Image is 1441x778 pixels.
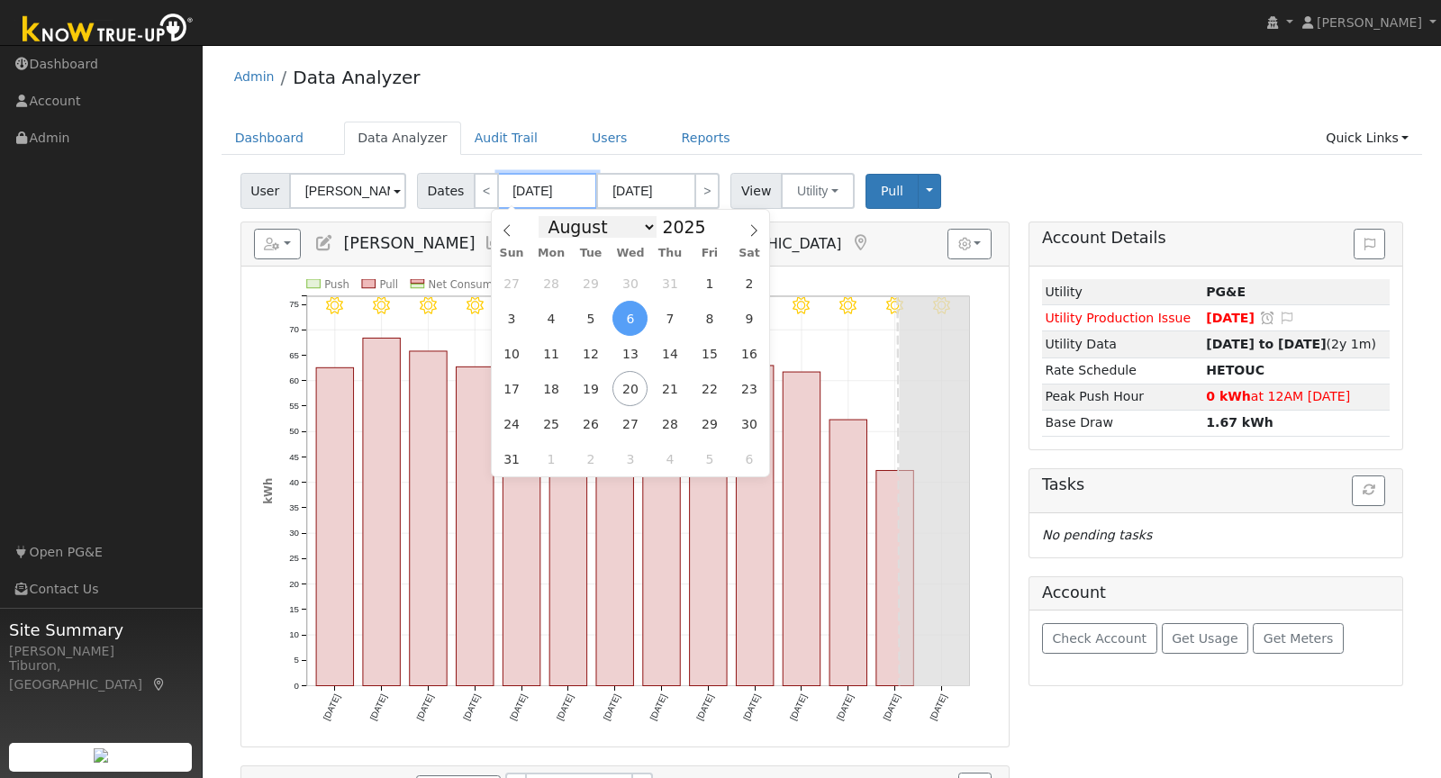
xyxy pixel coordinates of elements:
text: [DATE] [321,692,341,722]
i: 8/16 - Clear [793,297,810,314]
span: August 7, 2025 [652,301,687,336]
text: 45 [289,452,299,462]
rect: onclick="" [316,368,353,686]
span: September 2, 2025 [574,441,609,476]
a: > [694,173,720,209]
span: August 15, 2025 [692,336,727,371]
text: [DATE] [414,692,435,722]
text: Push [324,278,349,291]
td: Base Draw [1042,410,1203,436]
td: at 12AM [DATE] [1203,384,1391,410]
span: August 5, 2025 [574,301,609,336]
span: July 27, 2025 [494,266,530,301]
a: Edit User (35695) [314,234,334,252]
strong: ID: 17190288, authorized: 08/18/25 [1206,285,1246,299]
text: 25 [289,554,299,564]
span: [DATE] [1206,311,1255,325]
a: Map [850,234,870,252]
text: [DATE] [648,692,668,722]
rect: onclick="" [549,357,586,685]
a: Data Analyzer [344,122,461,155]
span: August 19, 2025 [574,371,609,406]
span: July 30, 2025 [612,266,648,301]
i: 8/18 - Clear [886,297,903,314]
a: Snooze this issue [1259,311,1275,325]
rect: onclick="" [736,366,773,686]
rect: onclick="" [689,331,726,685]
i: No pending tasks [1042,528,1152,542]
span: August 2, 2025 [731,266,766,301]
span: July 28, 2025 [534,266,569,301]
i: 8/08 - Clear [420,297,437,314]
text: 5 [294,656,298,665]
span: (2y 1m) [1206,337,1376,351]
span: September 6, 2025 [731,441,766,476]
a: Reports [668,122,744,155]
rect: onclick="" [876,471,913,686]
rect: onclick="" [456,367,493,686]
rect: onclick="" [643,420,680,685]
a: Admin [234,69,275,84]
span: August 23, 2025 [731,371,766,406]
span: September 1, 2025 [534,441,569,476]
h5: Account [1042,583,1106,602]
rect: onclick="" [503,339,539,686]
span: [PERSON_NAME] [343,234,475,252]
h5: Tasks [1042,475,1390,494]
a: Audit Trail [461,122,551,155]
select: Month [539,216,657,238]
span: September 5, 2025 [692,441,727,476]
text: kWh [261,478,274,504]
span: August 22, 2025 [692,371,727,406]
span: August 26, 2025 [574,406,609,441]
span: August 29, 2025 [692,406,727,441]
td: Rate Schedule [1042,357,1203,384]
span: August 13, 2025 [612,336,648,371]
text: 30 [289,528,299,538]
text: 10 [289,629,299,639]
text: [DATE] [601,692,621,722]
i: 8/09 - Clear [466,297,483,314]
input: Year [657,217,721,237]
span: Get Usage [1172,631,1237,646]
span: Sun [492,248,531,259]
span: Mon [531,248,571,259]
button: Get Usage [1162,623,1249,654]
span: August 1, 2025 [692,266,727,301]
text: [DATE] [788,692,809,722]
i: 8/06 - Clear [326,297,343,314]
text: [DATE] [694,692,715,722]
strong: B [1206,363,1264,377]
button: Utility [781,173,855,209]
strong: 0 kWh [1206,389,1251,403]
span: September 3, 2025 [612,441,648,476]
i: 8/17 - Clear [839,297,856,314]
span: Sat [730,248,769,259]
a: Quick Links [1312,122,1422,155]
span: September 4, 2025 [652,441,687,476]
rect: onclick="" [409,351,446,686]
i: 8/07 - Clear [373,297,390,314]
span: July 31, 2025 [652,266,687,301]
i: Edit Issue [1279,312,1295,324]
text: [DATE] [554,692,575,722]
rect: onclick="" [829,420,866,685]
text: [DATE] [928,692,948,722]
input: Select a User [289,173,406,209]
span: August 11, 2025 [534,336,569,371]
span: [PERSON_NAME] [1317,15,1422,30]
text: [DATE] [834,692,855,722]
text: 50 [289,427,299,437]
a: Map [151,677,168,692]
span: August 9, 2025 [731,301,766,336]
span: Dates [417,173,475,209]
span: August 10, 2025 [494,336,530,371]
span: July 29, 2025 [574,266,609,301]
a: Dashboard [222,122,318,155]
span: August 14, 2025 [652,336,687,371]
span: August 24, 2025 [494,406,530,441]
button: Pull [866,174,919,209]
span: August 18, 2025 [534,371,569,406]
span: Thu [650,248,690,259]
span: View [730,173,782,209]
